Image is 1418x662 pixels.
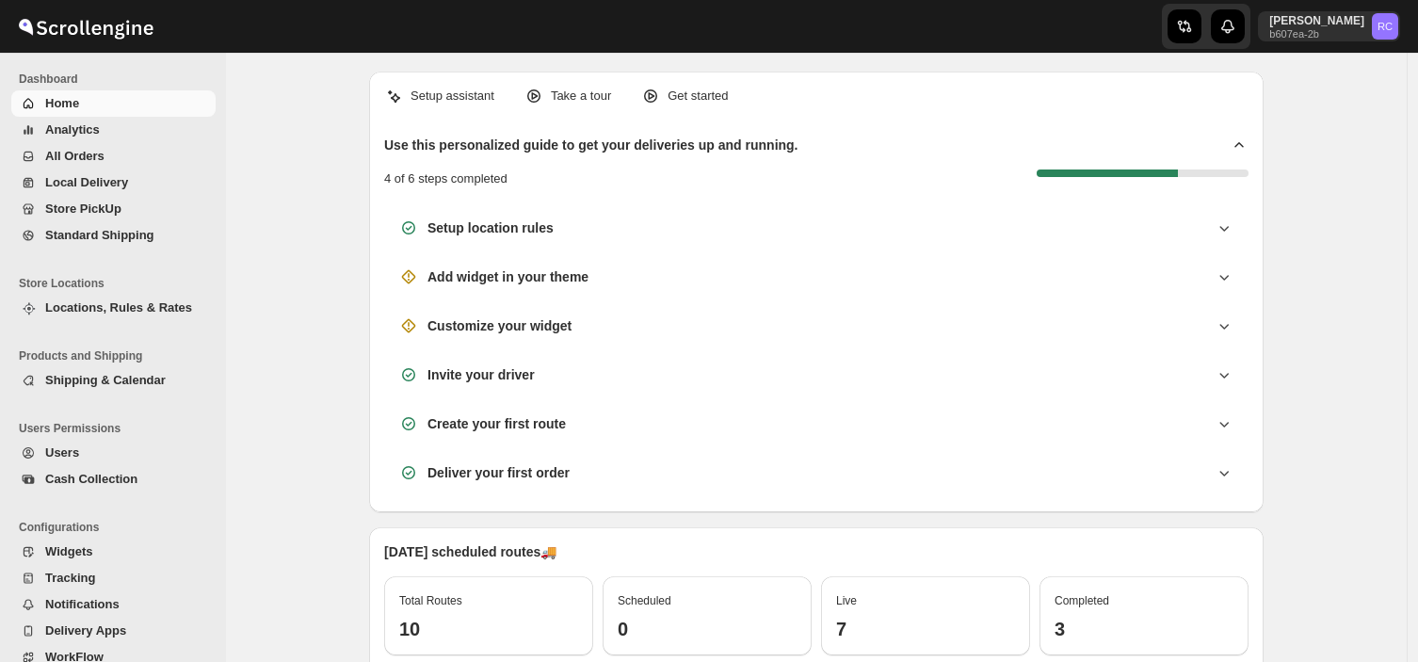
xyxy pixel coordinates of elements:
[384,542,1249,561] p: [DATE] scheduled routes 🚚
[45,96,79,110] span: Home
[19,348,217,363] span: Products and Shipping
[15,3,156,50] img: ScrollEngine
[45,300,192,315] span: Locations, Rules & Rates
[11,143,216,170] button: All Orders
[19,520,217,535] span: Configurations
[1372,13,1398,40] span: Rahul Chopra
[427,316,572,335] h3: Customize your widget
[618,618,797,640] h3: 0
[11,466,216,492] button: Cash Collection
[427,218,554,237] h3: Setup location rules
[1269,13,1364,28] p: [PERSON_NAME]
[551,87,611,105] p: Take a tour
[45,472,137,486] span: Cash Collection
[11,367,216,394] button: Shipping & Calendar
[11,539,216,565] button: Widgets
[19,421,217,436] span: Users Permissions
[11,117,216,143] button: Analytics
[19,72,217,87] span: Dashboard
[618,594,671,607] span: Scheduled
[11,618,216,644] button: Delivery Apps
[45,445,79,460] span: Users
[11,440,216,466] button: Users
[11,295,216,321] button: Locations, Rules & Rates
[45,228,154,242] span: Standard Shipping
[45,122,100,137] span: Analytics
[668,87,728,105] p: Get started
[11,565,216,591] button: Tracking
[45,202,121,216] span: Store PickUp
[1269,28,1364,40] p: b607ea-2b
[411,87,494,105] p: Setup assistant
[384,170,508,188] p: 4 of 6 steps completed
[11,591,216,618] button: Notifications
[1055,618,1233,640] h3: 3
[45,175,128,189] span: Local Delivery
[19,276,217,291] span: Store Locations
[836,618,1015,640] h3: 7
[45,544,92,558] span: Widgets
[11,90,216,117] button: Home
[45,623,126,638] span: Delivery Apps
[427,365,535,384] h3: Invite your driver
[427,414,566,433] h3: Create your first route
[45,597,120,611] span: Notifications
[427,267,588,286] h3: Add widget in your theme
[45,571,95,585] span: Tracking
[399,618,578,640] h3: 10
[384,136,798,154] h2: Use this personalized guide to get your deliveries up and running.
[45,373,166,387] span: Shipping & Calendar
[1055,594,1109,607] span: Completed
[1258,11,1400,41] button: User menu
[427,463,570,482] h3: Deliver your first order
[45,149,105,163] span: All Orders
[1378,21,1393,32] text: RC
[399,594,462,607] span: Total Routes
[836,594,857,607] span: Live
